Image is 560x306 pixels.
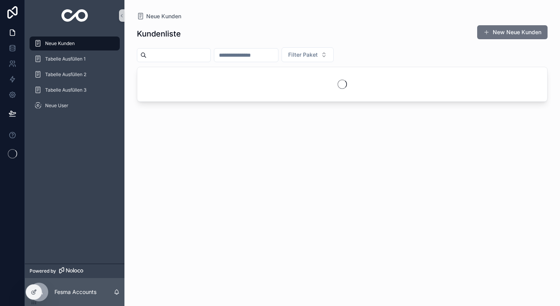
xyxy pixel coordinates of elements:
[45,71,86,78] span: Tabelle Ausfüllen 2
[282,47,334,62] button: Select Button
[25,264,124,278] a: Powered by
[30,268,56,274] span: Powered by
[477,25,548,39] button: New Neue Kunden
[30,83,120,97] a: Tabelle Ausfüllen 3
[288,51,318,59] span: Filter Paket
[25,31,124,123] div: scrollable content
[54,288,96,296] p: Fesma Accounts
[61,9,88,22] img: App logo
[30,52,120,66] a: Tabelle Ausfüllen 1
[30,37,120,50] a: Neue Kunden
[30,99,120,113] a: Neue User
[45,103,68,109] span: Neue User
[137,28,181,39] h1: Kundenliste
[137,12,181,20] a: Neue Kunden
[30,68,120,82] a: Tabelle Ausfüllen 2
[45,87,86,93] span: Tabelle Ausfüllen 3
[45,40,75,47] span: Neue Kunden
[45,56,86,62] span: Tabelle Ausfüllen 1
[146,12,181,20] span: Neue Kunden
